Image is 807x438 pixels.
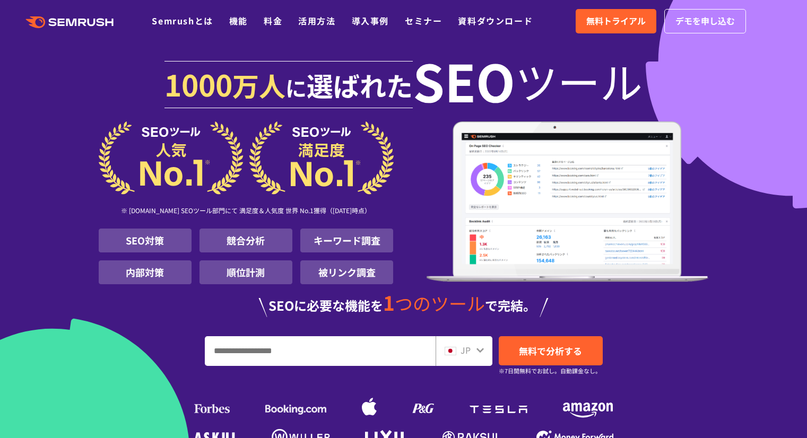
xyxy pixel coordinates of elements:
li: 被リンク調査 [300,260,393,284]
div: SEOに必要な機能を [99,293,709,317]
li: SEO対策 [99,229,192,252]
span: 万人 [232,66,285,104]
a: 活用方法 [298,14,335,27]
li: 競合分析 [199,229,292,252]
span: デモを申し込む [675,14,735,28]
span: JP [461,344,471,356]
a: 導入事例 [352,14,389,27]
a: 無料トライアル [576,9,656,33]
a: Semrushとは [152,14,213,27]
li: 内部対策 [99,260,192,284]
span: 無料トライアル [586,14,646,28]
span: つのツール [395,290,485,316]
a: 機能 [229,14,248,27]
a: 料金 [264,14,282,27]
input: URL、キーワードを入力してください [205,337,435,365]
a: 無料で分析する [499,336,603,365]
li: キーワード調査 [300,229,393,252]
span: SEO [413,59,515,102]
a: デモを申し込む [664,9,746,33]
span: ツール [515,59,643,102]
span: 1 [383,288,395,317]
span: 1000 [164,63,232,105]
div: ※ [DOMAIN_NAME] SEOツール部門にて 満足度＆人気度 世界 No.1獲得（[DATE]時点） [99,195,394,229]
span: に [285,72,307,103]
span: 選ばれた [307,66,413,104]
small: ※7日間無料でお試し。自動課金なし。 [499,366,601,376]
a: セミナー [405,14,442,27]
span: 無料で分析する [519,344,582,357]
a: 資料ダウンロード [458,14,533,27]
li: 順位計測 [199,260,292,284]
span: で完結。 [485,296,536,314]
